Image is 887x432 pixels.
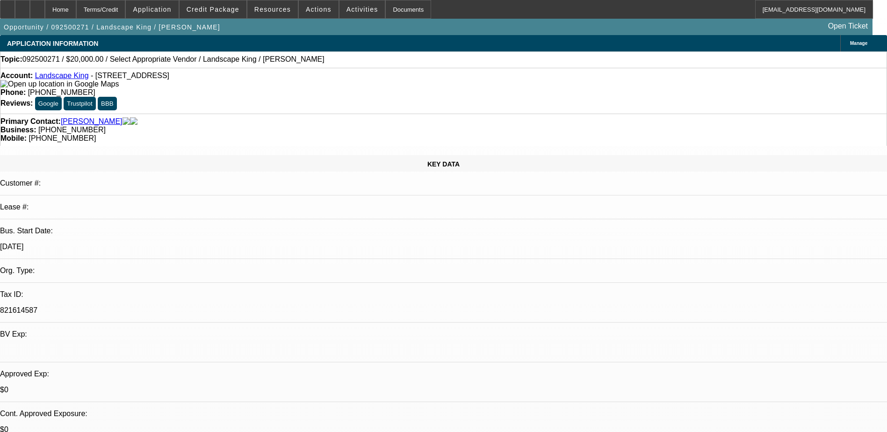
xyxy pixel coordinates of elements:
[7,40,98,47] span: APPLICATION INFORMATION
[254,6,291,13] span: Resources
[98,97,117,110] button: BBB
[29,134,96,142] span: [PHONE_NUMBER]
[0,88,26,96] strong: Phone:
[299,0,339,18] button: Actions
[0,80,119,88] img: Open up location in Google Maps
[35,97,62,110] button: Google
[35,72,89,79] a: Landscape King
[0,55,22,64] strong: Topic:
[0,134,27,142] strong: Mobile:
[850,41,867,46] span: Manage
[339,0,385,18] button: Activities
[22,55,325,64] span: 092500271 / $20,000.00 / Select Appropriate Vendor / Landscape King / [PERSON_NAME]
[0,80,119,88] a: View Google Maps
[64,97,95,110] button: Trustpilot
[306,6,332,13] span: Actions
[247,0,298,18] button: Resources
[427,160,460,168] span: KEY DATA
[180,0,246,18] button: Credit Package
[0,99,33,107] strong: Reviews:
[123,117,130,126] img: facebook-icon.png
[130,117,137,126] img: linkedin-icon.png
[0,72,33,79] strong: Account:
[28,88,95,96] span: [PHONE_NUMBER]
[187,6,239,13] span: Credit Package
[346,6,378,13] span: Activities
[61,117,123,126] a: [PERSON_NAME]
[91,72,169,79] span: - [STREET_ADDRESS]
[133,6,171,13] span: Application
[126,0,178,18] button: Application
[4,23,220,31] span: Opportunity / 092500271 / Landscape King / [PERSON_NAME]
[0,117,61,126] strong: Primary Contact:
[38,126,106,134] span: [PHONE_NUMBER]
[824,18,872,34] a: Open Ticket
[0,126,36,134] strong: Business:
